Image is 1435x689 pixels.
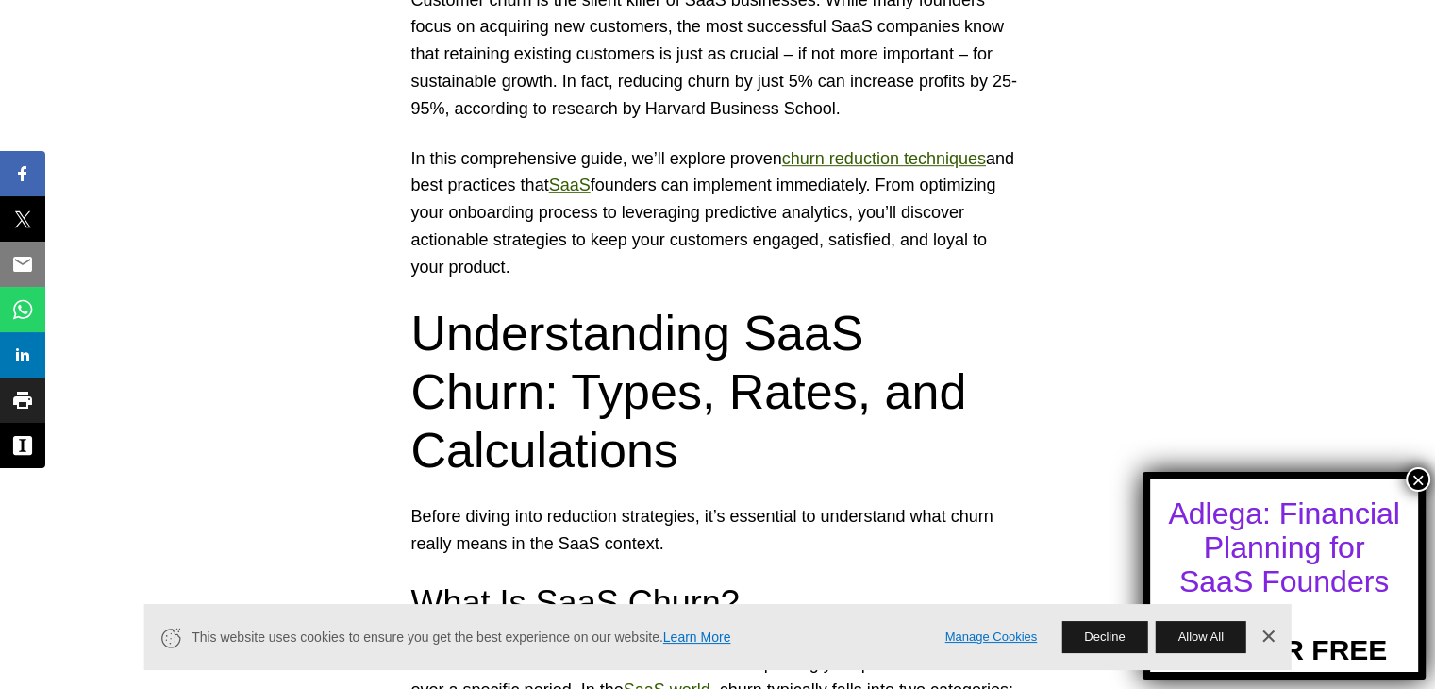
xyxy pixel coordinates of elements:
[945,628,1038,647] a: Manage Cookies
[1181,602,1387,666] a: TRY FOR FREE
[159,626,182,649] svg: Cookie Icon
[411,503,1025,558] p: Before diving into reduction strategies, it’s essential to understand what churn really means in ...
[411,580,1025,627] h3: What Is SaaS Churn?
[411,145,1025,281] p: In this comprehensive guide, we’ll explore proven and best practices that founders can implement ...
[782,149,986,168] a: churn reduction techniques
[192,628,918,647] span: This website uses cookies to ensure you get the best experience on our website.
[1254,623,1282,651] a: Dismiss Banner
[1061,621,1147,653] button: Decline
[1406,467,1430,492] button: Close
[1155,621,1245,653] button: Allow All
[411,304,1025,480] h2: Understanding SaaS Churn: Types, Rates, and Calculations
[1167,496,1401,598] div: Adlega: Financial Planning for SaaS Founders
[663,630,731,645] a: Learn More
[549,176,591,194] a: SaaS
